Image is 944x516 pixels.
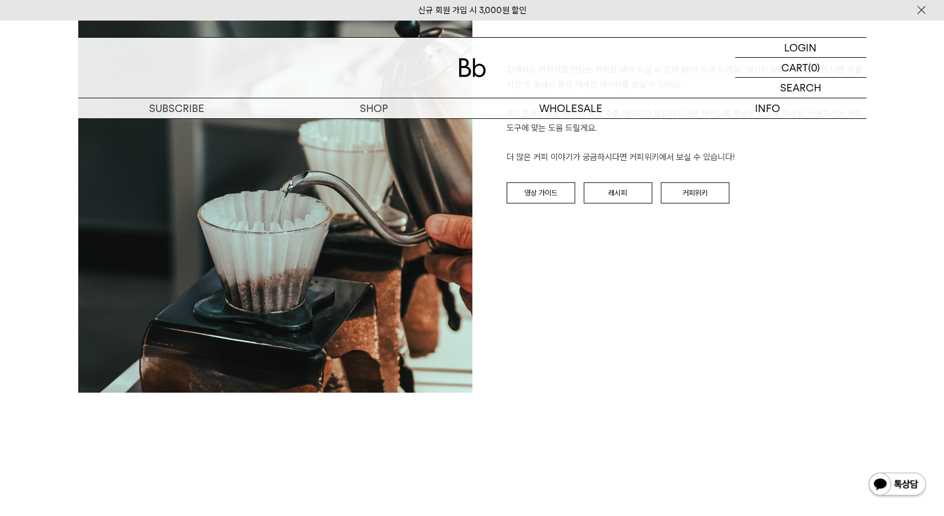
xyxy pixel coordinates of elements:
a: 영상 가이드 [507,182,575,204]
p: LOGIN [784,38,817,57]
a: LOGIN [735,38,866,58]
a: 신규 회원 가입 시 3,000원 할인 [418,5,527,15]
p: (0) [808,58,820,77]
p: CART [781,58,808,77]
a: 커피위키 [661,182,729,204]
a: CART (0) [735,58,866,78]
p: WHOLESALE [472,98,669,118]
a: SUBSCRIBE [78,98,275,118]
a: SHOP [275,98,472,118]
p: INFO [669,98,866,118]
img: 로고 [459,58,486,77]
img: 카카오톡 채널 1:1 채팅 버튼 [867,471,927,499]
p: SEARCH [780,78,821,98]
a: 레시피 [584,182,652,204]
